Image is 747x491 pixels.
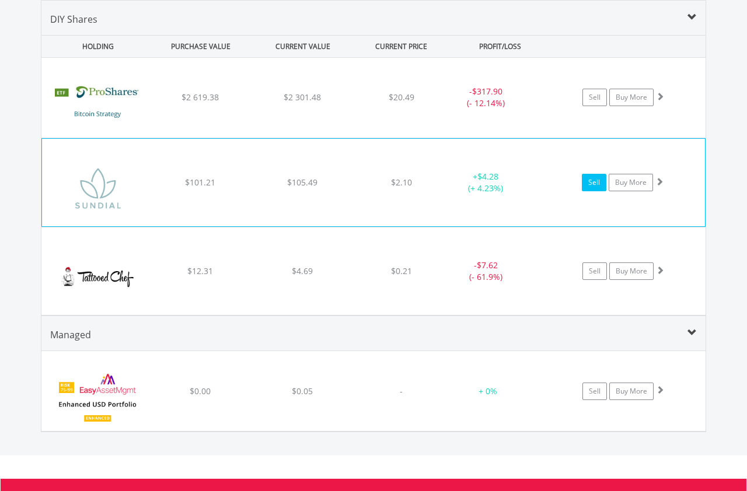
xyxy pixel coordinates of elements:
[450,36,550,57] div: PROFIT/LOSS
[253,36,352,57] div: CURRENT VALUE
[582,174,606,191] a: Sell
[391,265,412,276] span: $0.21
[355,36,448,57] div: CURRENT PRICE
[582,89,607,106] a: Sell
[472,86,502,97] span: $317.90
[292,385,313,397] span: $0.05
[582,383,607,400] a: Sell
[42,36,148,57] div: HOLDING
[47,366,148,428] img: EMPBundle_Enhanced%20USD%20pORTFOLIO.png
[181,92,219,103] span: $2 619.38
[391,177,412,188] span: $2.10
[292,265,313,276] span: $4.69
[609,174,653,191] a: Buy More
[477,259,498,271] span: $7.62
[48,153,148,223] img: EQU.US.SNDL.png
[50,328,91,341] span: Managed
[442,259,530,283] div: - (- 61.9%)
[187,265,213,276] span: $12.31
[284,92,321,103] span: $2 301.48
[609,383,654,400] a: Buy More
[190,385,211,397] span: $0.00
[451,385,525,397] div: + 0%
[400,385,403,397] span: -
[442,86,530,109] div: - (- 12.14%)
[47,242,148,312] img: EQU.US.TTCF.png
[477,171,498,182] span: $4.28
[185,177,215,188] span: $101.21
[609,89,654,106] a: Buy More
[50,13,97,26] span: DIY Shares
[389,92,414,103] span: $20.49
[287,177,317,188] span: $105.49
[609,262,654,280] a: Buy More
[582,262,607,280] a: Sell
[151,36,250,57] div: PURCHASE VALUE
[47,72,148,135] img: EQU.US.BITO.png
[442,171,529,194] div: + (+ 4.23%)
